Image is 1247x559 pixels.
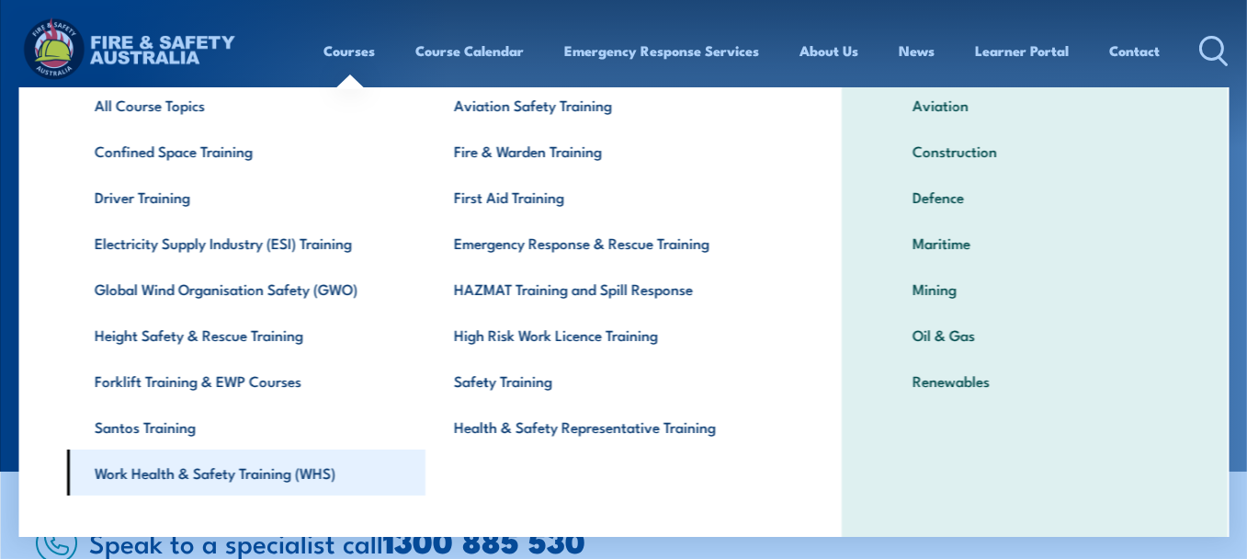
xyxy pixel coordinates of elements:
a: Safety Training [425,358,784,404]
a: Electricity Supply Industry (ESI) Training [67,220,425,266]
a: Oil & Gas [884,312,1186,358]
a: Aviation [884,82,1186,128]
a: Santos Training [67,404,425,450]
a: Courses [324,29,376,73]
a: First Aid Training [425,174,784,220]
a: Confined Space Training [67,128,425,174]
a: Emergency Response & Rescue Training [425,220,784,266]
a: Course Calendar [416,29,525,73]
a: Construction [884,128,1186,174]
a: Mining [884,266,1186,312]
a: Global Wind Organisation Safety (GWO) [67,266,425,312]
a: Driver Training [67,174,425,220]
a: About Us [800,29,859,73]
a: Maritime [884,220,1186,266]
a: Forklift Training & EWP Courses [67,358,425,404]
a: Defence [884,174,1186,220]
a: High Risk Work Licence Training [425,312,784,358]
a: All Course Topics [67,82,425,128]
a: Fire & Warden Training [425,128,784,174]
a: Aviation Safety Training [425,82,784,128]
a: Learner Portal [976,29,1070,73]
a: Renewables [884,358,1186,404]
a: Emergency Response Services [565,29,760,73]
a: Height Safety & Rescue Training [67,312,425,358]
a: HAZMAT Training and Spill Response [425,266,784,312]
a: Health & Safety Representative Training [425,404,784,450]
a: News [900,29,935,73]
a: Contact [1110,29,1161,73]
h2: Speak to a specialist call [90,524,1212,558]
a: Work Health & Safety Training (WHS) [67,450,425,496]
